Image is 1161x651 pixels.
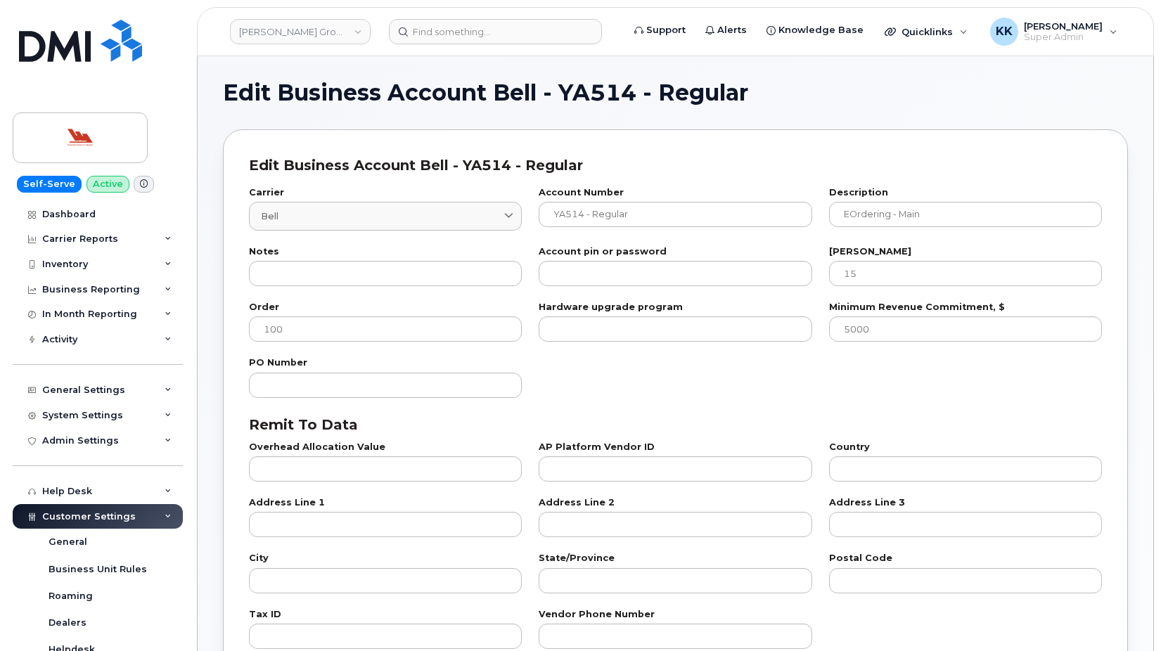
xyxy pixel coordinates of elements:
[261,210,278,223] span: Bell
[829,554,1102,563] label: Postal Code
[829,188,1102,198] label: Description
[829,247,1102,257] label: [PERSON_NAME]
[539,443,812,452] label: AP Platform Vendor ID
[249,554,522,563] label: City
[223,82,748,103] span: Edit Business Account Bell - YA514 - Regular
[539,303,812,312] label: Hardware upgrade program
[249,498,522,508] label: Address Line 1
[249,202,522,231] a: Bell
[249,155,1102,176] div: Edit Business Account Bell - YA514 - Regular
[829,498,1102,508] label: Address Line 3
[249,188,522,198] label: Carrier
[249,415,1102,435] div: Remit To Data
[539,610,812,619] label: Vendor Phone Number
[539,188,812,198] label: Account Number
[539,247,812,257] label: Account pin or password
[249,359,522,368] label: PO Number
[249,247,522,257] label: Notes
[249,303,522,312] label: Order
[829,443,1102,452] label: Country
[539,554,812,563] label: State/Province
[249,610,522,619] label: Tax ID
[829,316,1102,342] input: 5000
[539,498,812,508] label: Address Line 2
[829,303,1102,312] label: Minimum Revenue Commitment, $
[249,443,522,452] label: Overhead Allocation Value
